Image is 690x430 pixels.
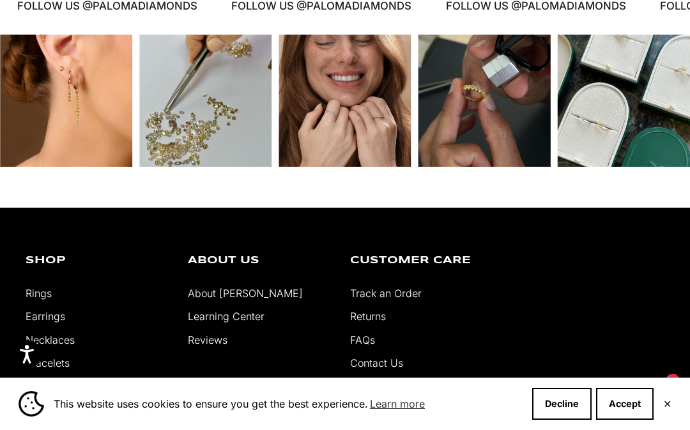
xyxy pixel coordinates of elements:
a: Learning Center [188,310,264,323]
button: Accept [596,388,654,420]
div: Instagram post opens in a popup [558,35,690,167]
a: Track an Order [350,287,422,300]
p: Shop [26,256,169,266]
span: This website uses cookies to ensure you get the best experience. [54,394,522,413]
a: Earrings [26,310,65,323]
div: Instagram post opens in a popup [279,35,411,167]
div: Instagram post opens in a popup [139,35,272,167]
a: Reviews [188,334,227,346]
p: Customer Care [350,256,493,266]
a: Returns [350,310,386,323]
button: Decline [532,388,592,420]
a: Contact Us [350,357,403,369]
a: FAQs [350,334,375,346]
a: About [PERSON_NAME] [188,287,303,300]
img: Cookie banner [19,391,44,417]
a: Rings [26,287,52,300]
div: Instagram post opens in a popup [418,35,550,167]
button: Close [663,400,671,408]
p: About Us [188,256,331,266]
a: Bracelets [26,357,70,369]
a: Necklaces [26,334,75,346]
a: Learn more [368,394,427,413]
